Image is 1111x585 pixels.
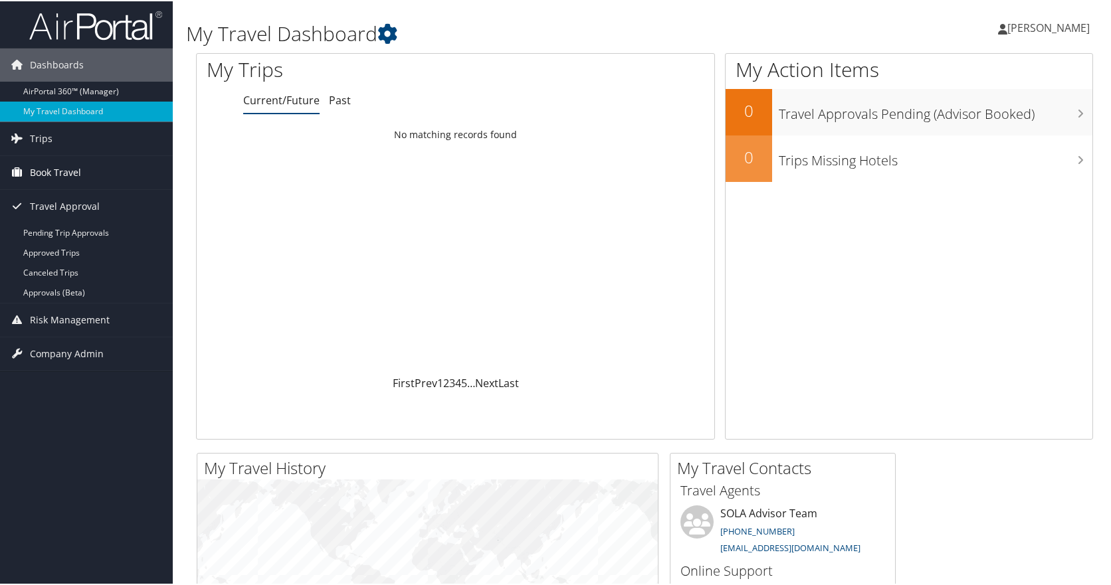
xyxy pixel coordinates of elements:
[186,19,797,46] h1: My Travel Dashboard
[998,7,1103,46] a: [PERSON_NAME]
[30,47,84,80] span: Dashboards
[443,375,449,389] a: 2
[680,560,885,579] h3: Online Support
[204,456,658,478] h2: My Travel History
[29,9,162,40] img: airportal-logo.png
[30,121,52,154] span: Trips
[467,375,475,389] span: …
[393,375,415,389] a: First
[449,375,455,389] a: 3
[455,375,461,389] a: 4
[726,145,772,167] h2: 0
[461,375,467,389] a: 5
[680,480,885,499] h3: Travel Agents
[415,375,437,389] a: Prev
[726,88,1092,134] a: 0Travel Approvals Pending (Advisor Booked)
[30,336,104,369] span: Company Admin
[677,456,895,478] h2: My Travel Contacts
[30,155,81,188] span: Book Travel
[1007,19,1090,34] span: [PERSON_NAME]
[30,302,110,335] span: Risk Management
[720,541,860,552] a: [EMAIL_ADDRESS][DOMAIN_NAME]
[779,143,1092,169] h3: Trips Missing Hotels
[779,97,1092,122] h3: Travel Approvals Pending (Advisor Booked)
[329,92,351,106] a: Past
[243,92,320,106] a: Current/Future
[674,504,892,558] li: SOLA Advisor Team
[498,375,519,389] a: Last
[726,54,1092,82] h1: My Action Items
[475,375,498,389] a: Next
[207,54,489,82] h1: My Trips
[720,524,795,536] a: [PHONE_NUMBER]
[437,375,443,389] a: 1
[30,189,100,222] span: Travel Approval
[197,122,714,145] td: No matching records found
[726,98,772,121] h2: 0
[726,134,1092,181] a: 0Trips Missing Hotels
